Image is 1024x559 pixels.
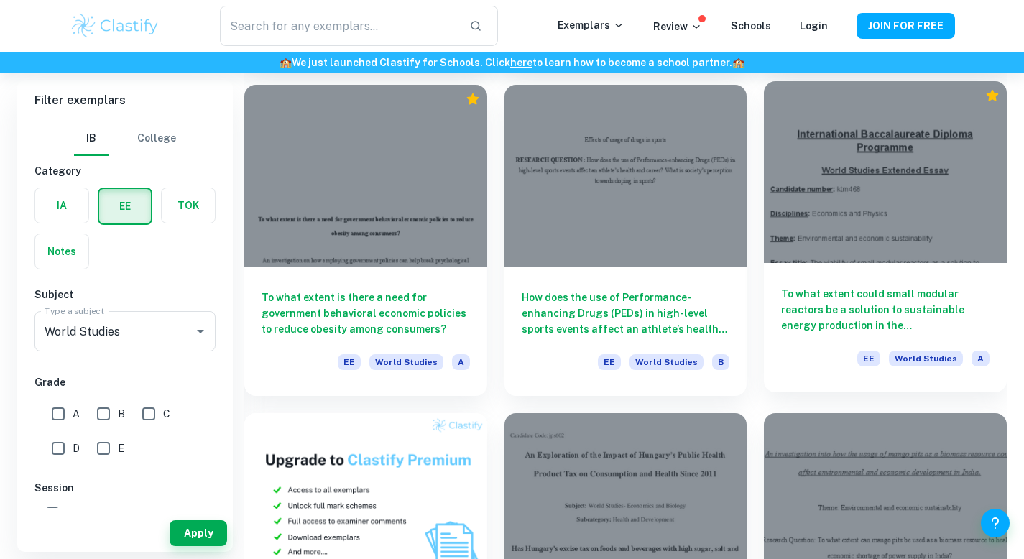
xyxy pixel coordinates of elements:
[34,163,216,179] h6: Category
[522,290,730,337] h6: How does the use of Performance-enhancing Drugs (PEDs) in high-level sports events affect an athl...
[190,321,211,341] button: Open
[74,121,176,156] div: Filter type choice
[889,351,963,366] span: World Studies
[17,80,233,121] h6: Filter exemplars
[3,55,1021,70] h6: We just launched Clastify for Schools. Click to learn how to become a school partner.
[504,85,747,396] a: How does the use of Performance-enhancing Drugs (PEDs) in high-level sports events affect an athl...
[35,188,88,223] button: IA
[280,57,292,68] span: 🏫
[220,6,457,46] input: Search for any exemplars...
[857,351,880,366] span: EE
[244,85,487,396] a: To what extent is there a need for government behavioral economic policies to reduce obesity amon...
[34,374,216,390] h6: Grade
[972,351,990,366] span: A
[137,121,176,156] button: College
[35,234,88,269] button: Notes
[34,480,216,496] h6: Session
[629,354,704,370] span: World Studies
[163,406,170,422] span: C
[73,406,80,422] span: A
[99,189,151,223] button: EE
[162,188,215,223] button: TOK
[981,509,1010,537] button: Help and Feedback
[558,17,624,33] p: Exemplars
[452,354,470,370] span: A
[338,354,361,370] span: EE
[118,440,124,456] span: E
[857,13,955,39] button: JOIN FOR FREE
[781,286,990,333] h6: To what extent could small modular reactors be a solution to sustainable energy production in the...
[170,520,227,546] button: Apply
[712,354,729,370] span: B
[369,354,443,370] span: World Studies
[118,406,125,422] span: B
[73,440,80,456] span: D
[70,11,161,40] img: Clastify logo
[67,506,100,522] span: [DATE]
[510,57,532,68] a: here
[34,287,216,302] h6: Subject
[466,92,480,106] div: Premium
[732,57,744,68] span: 🏫
[731,20,771,32] a: Schools
[653,19,702,34] p: Review
[764,85,1007,396] a: To what extent could small modular reactors be a solution to sustainable energy production in the...
[262,290,470,337] h6: To what extent is there a need for government behavioral economic policies to reduce obesity amon...
[45,305,104,317] label: Type a subject
[800,20,828,32] a: Login
[598,354,621,370] span: EE
[985,88,1000,103] div: Premium
[74,121,109,156] button: IB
